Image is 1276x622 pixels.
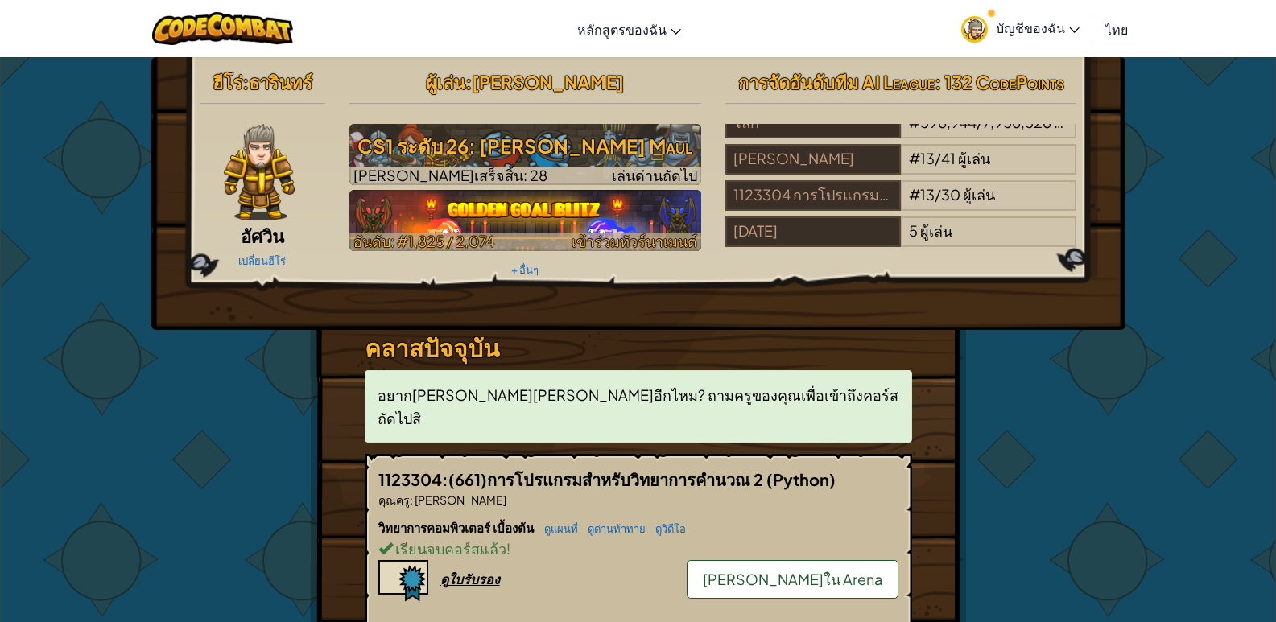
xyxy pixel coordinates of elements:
span: ผู้เล่น [426,71,465,93]
span: หลักสูตรของฉัน [577,21,667,38]
span: [PERSON_NAME]ใน Arena [703,570,882,588]
a: ดูแผนที่ [536,522,578,535]
a: ดูใบรับรอง [378,571,500,587]
a: ดูด่านท้าทาย [580,522,646,535]
a: เล่นด่านถัดไป [349,124,701,185]
a: ไทย [1097,7,1136,51]
img: knight-pose.png [224,124,295,220]
span: 1123304:(661)การโปรแกรมสำหรับวิทยาการคำนวณ 2 [378,469,766,489]
div: [PERSON_NAME] [725,144,901,175]
span: ผู้เล่น [958,149,990,167]
span: 41 [941,149,956,167]
span: 30 [941,185,960,204]
span: : 132 CodePoints [935,71,1064,93]
a: อันดับ: #1,825 / 2,074เข้าร่วมทัวร์นาเมนต์ [349,190,701,251]
span: [PERSON_NAME] [413,492,506,507]
span: บัญชีของฉัน [996,19,1080,36]
span: (Python) [766,469,836,489]
span: 13 [920,185,935,204]
span: เข้าร่วมทัวร์นาเมนต์ [572,232,697,250]
span: ผู้เล่น [963,185,995,204]
a: โลก#398,944/7,958,528ผู้เล่น [725,123,1077,142]
span: อยาก[PERSON_NAME][PERSON_NAME]อีกไหม? ถามครูของคุณเพื่อเข้าถึงคอร์สถัดไปสิ [378,385,898,427]
div: [DATE] [725,216,901,247]
span: [PERSON_NAME] [472,71,624,93]
h3: คลาสปัจจุบัน [365,330,912,366]
img: CS1 ระดับ 26: Wakka Maul [349,124,701,185]
a: บัญชีของฉัน [953,3,1088,54]
span: เรียนจบคอร์สแล้ว [393,539,506,558]
span: ไทย [1105,21,1128,38]
a: เปลี่ยนฮีโร่ [238,254,286,267]
img: CodeCombat logo [152,12,293,45]
div: ดูใบรับรอง [440,571,500,587]
span: ! [506,539,510,558]
span: [PERSON_NAME]เสร็จสิ้น: 28 [353,166,547,184]
span: / [935,185,941,204]
span: ผู้เล่น [920,221,952,240]
a: หลักสูตรของฉัน [569,7,689,51]
span: : [465,71,472,93]
img: certificate-icon.png [378,560,428,602]
img: Golden Goal [349,190,701,251]
a: ดูวิดีโอ [647,522,686,535]
span: ธารินทร์ [249,71,312,93]
span: # [909,185,920,204]
div: 1123304 การโปรแกรมสำหรับวิทยาการคำนวณ 2 [725,180,901,211]
a: 1123304 การโปรแกรมสำหรับวิทยาการคำนวณ 2#13/30ผู้เล่น [725,196,1077,214]
span: : [242,71,249,93]
img: avatar [961,16,988,43]
span: 13 [920,149,935,167]
span: # [909,149,920,167]
span: อัศวิน [241,224,284,247]
span: อันดับ: #1,825 / 2,074 [353,232,494,250]
span: : [410,492,413,507]
a: [PERSON_NAME]#13/41ผู้เล่น [725,159,1077,178]
span: คุณครู [378,492,410,507]
a: [DATE]5ผู้เล่น [725,232,1077,250]
span: การจัดอันดับทีม AI League [738,71,935,93]
span: ฮีโร่ [213,71,242,93]
span: 5 [909,221,918,240]
span: / [935,149,941,167]
span: เล่นด่านถัดไป [612,166,697,184]
span: วิทยาการคอมพิวเตอร์ เบื้องต้น [378,520,536,535]
h3: CS1 ระดับ 26: [PERSON_NAME] Maul [349,128,701,164]
a: + อื่นๆ [511,263,539,276]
